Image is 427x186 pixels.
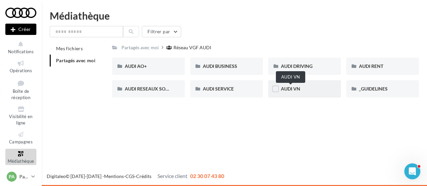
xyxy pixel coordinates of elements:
a: Digitaleo [47,173,66,179]
a: Mentions [104,173,124,179]
div: AUDI VN [276,71,305,83]
span: AUDI SERVICE [203,86,234,92]
a: CGS [125,173,134,179]
span: Boîte de réception [11,89,30,100]
span: AUDI RESEAUX SOCIAUX [125,86,180,92]
span: Mes fichiers [56,46,83,51]
span: Opérations [10,68,32,73]
a: PA Partenaire Audi [5,170,36,183]
div: Partagés avec moi [121,44,159,51]
span: Campagnes [9,139,33,144]
span: AUDI BUSINESS [203,63,237,69]
a: Crédits [136,173,151,179]
button: Filtrer par [142,26,181,37]
iframe: Intercom live chat [404,163,420,179]
button: Créer [5,24,36,35]
a: Visibilité en ligne [5,104,36,127]
span: AUDI DRIVING [281,63,313,69]
div: Réseau VGF AUDI [173,44,211,51]
a: Médiathèque [5,149,36,165]
a: Campagnes [5,129,36,146]
span: _GUIDELINES [359,86,388,92]
a: Opérations [5,58,36,75]
span: © [DATE]-[DATE] - - - [47,173,224,179]
span: AUDI VN [281,86,300,92]
span: Visibilité en ligne [9,114,32,125]
a: Boîte de réception [5,78,36,102]
span: Partagés avec moi [56,58,95,63]
div: Nouvelle campagne [5,24,36,35]
div: Médiathèque [50,11,419,21]
p: Partenaire Audi [19,173,29,180]
span: Médiathèque [8,158,34,164]
span: PA [9,173,15,180]
span: AUDI AO+ [125,63,147,69]
span: 02 30 07 43 80 [190,173,224,179]
span: Service client [157,173,187,179]
span: Notifications [8,49,34,54]
button: Notifications [5,39,36,56]
span: AUDI RENT [359,63,383,69]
